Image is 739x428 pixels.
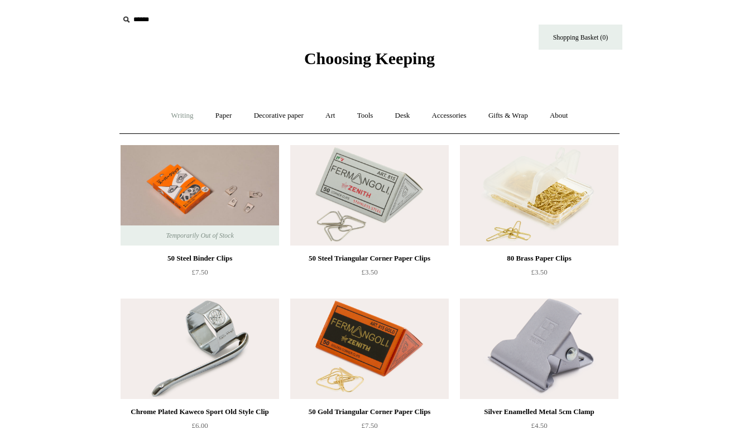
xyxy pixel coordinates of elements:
a: Tools [347,101,383,131]
a: Art [315,101,345,131]
a: Silver Enamelled Metal 5cm Clamp Silver Enamelled Metal 5cm Clamp [460,299,618,399]
span: Temporarily Out of Stock [155,225,244,246]
a: Decorative paper [244,101,314,131]
span: £7.50 [191,268,208,276]
a: 50 Steel Binder Clips £7.50 [121,252,279,297]
span: £3.50 [361,268,377,276]
a: About [540,101,578,131]
span: £3.50 [531,268,547,276]
img: 80 Brass Paper Clips [460,145,618,246]
div: 50 Steel Triangular Corner Paper Clips [293,252,446,265]
img: 50 Steel Binder Clips [121,145,279,246]
a: 50 Steel Triangular Corner Paper Clips 50 Steel Triangular Corner Paper Clips [290,145,449,246]
img: Chrome Plated Kaweco Sport Old Style Clip [121,299,279,399]
a: Accessories [422,101,477,131]
div: 80 Brass Paper Clips [463,252,616,265]
a: Choosing Keeping [304,58,435,66]
span: Choosing Keeping [304,49,435,68]
a: 80 Brass Paper Clips £3.50 [460,252,618,297]
a: Shopping Basket (0) [539,25,622,50]
a: Desk [385,101,420,131]
a: 50 Steel Binder Clips 50 Steel Binder Clips Temporarily Out of Stock [121,145,279,246]
div: Chrome Plated Kaweco Sport Old Style Clip [123,405,276,419]
div: 50 Gold Triangular Corner Paper Clips [293,405,446,419]
div: Silver Enamelled Metal 5cm Clamp [463,405,616,419]
img: 50 Steel Triangular Corner Paper Clips [290,145,449,246]
a: Gifts & Wrap [478,101,538,131]
a: 50 Gold Triangular Corner Paper Clips 50 Gold Triangular Corner Paper Clips [290,299,449,399]
img: Silver Enamelled Metal 5cm Clamp [460,299,618,399]
a: Writing [161,101,204,131]
div: 50 Steel Binder Clips [123,252,276,265]
a: 50 Steel Triangular Corner Paper Clips £3.50 [290,252,449,297]
a: Paper [205,101,242,131]
img: 50 Gold Triangular Corner Paper Clips [290,299,449,399]
a: 80 Brass Paper Clips 80 Brass Paper Clips [460,145,618,246]
a: Chrome Plated Kaweco Sport Old Style Clip Chrome Plated Kaweco Sport Old Style Clip [121,299,279,399]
